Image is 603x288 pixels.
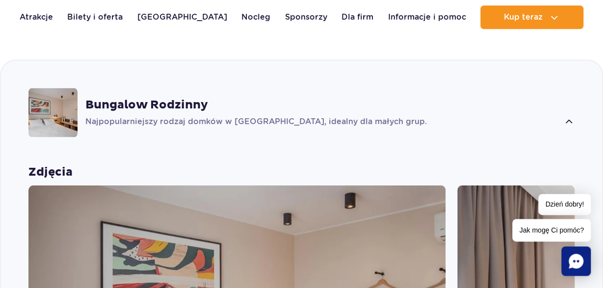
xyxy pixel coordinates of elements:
[503,13,542,22] span: Kup teraz
[137,5,227,29] a: [GEOGRAPHIC_DATA]
[85,116,559,128] p: Najpopularniejszy rodzaj domków w [GEOGRAPHIC_DATA], idealny dla małych grup.
[20,5,53,29] a: Atrakcje
[28,164,575,179] strong: Zdjęcia
[285,5,327,29] a: Sponsorzy
[561,246,591,276] div: Chat
[538,194,591,215] span: Dzień dobry!
[512,219,591,241] span: Jak mogę Ci pomóc?
[341,5,373,29] a: Dla firm
[388,5,466,29] a: Informacje i pomoc
[241,5,270,29] a: Nocleg
[67,5,123,29] a: Bilety i oferta
[480,5,583,29] button: Kup teraz
[85,97,208,112] strong: Bungalow Rodzinny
